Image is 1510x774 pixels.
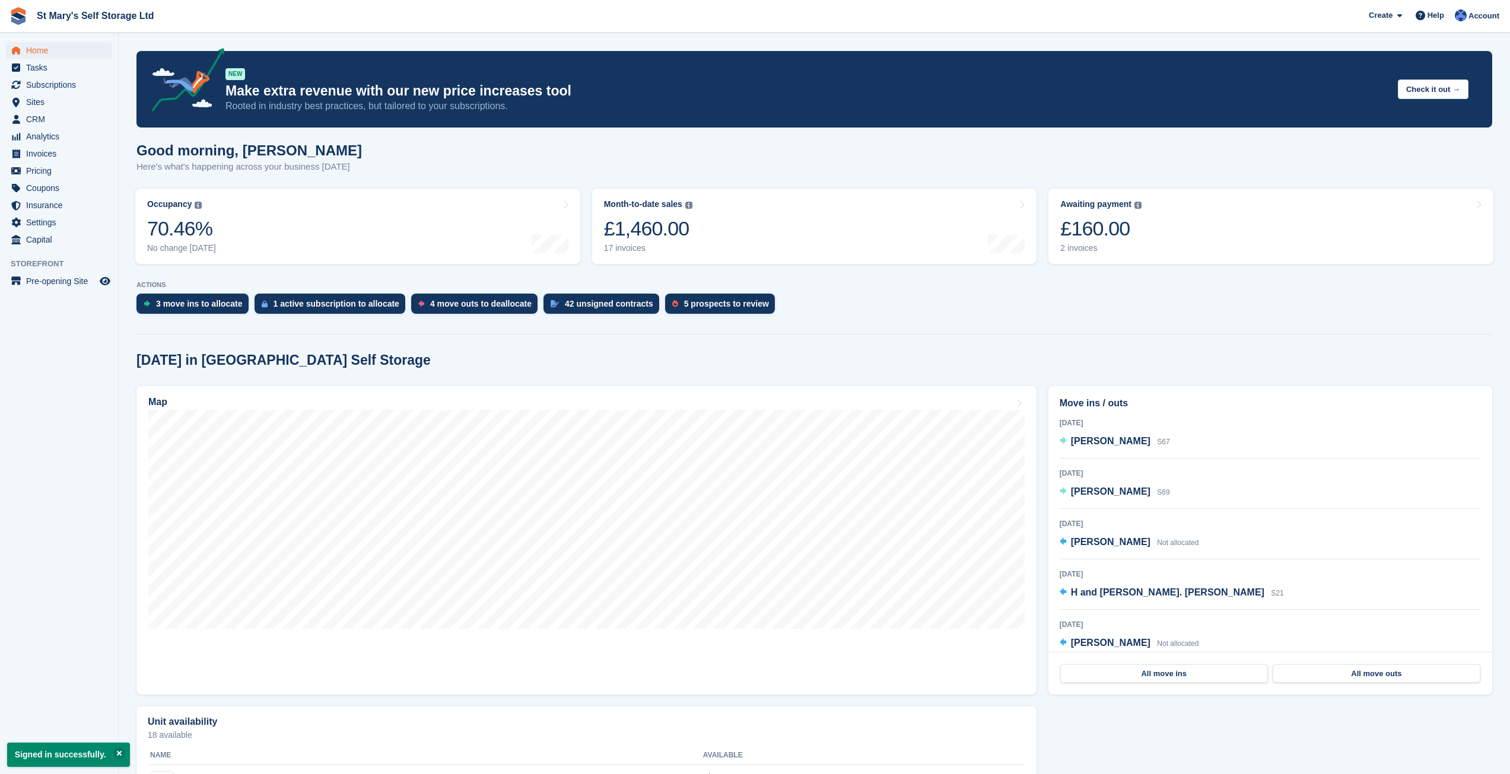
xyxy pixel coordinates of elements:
[1369,9,1393,21] span: Create
[136,142,362,158] h1: Good morning, [PERSON_NAME]
[32,6,159,26] a: St Mary's Self Storage Ltd
[255,294,411,320] a: 1 active subscription to allocate
[1157,488,1169,496] span: S69
[411,294,543,320] a: 4 move outs to deallocate
[1060,243,1142,253] div: 2 invoices
[136,160,362,174] p: Here's what's happening across your business [DATE]
[1398,79,1468,99] button: Check it out →
[6,59,112,76] a: menu
[1060,664,1268,683] a: All move ins
[418,300,424,307] img: move_outs_to_deallocate_icon-f764333ba52eb49d3ac5e1228854f67142a1ed5810a6f6cc68b1a99e826820c5.svg
[1060,418,1481,428] div: [DATE]
[672,300,678,307] img: prospect-51fa495bee0391a8d652442698ab0144808aea92771e9ea1ae160a38d050c398.svg
[551,300,559,307] img: contract_signature_icon-13c848040528278c33f63329250d36e43548de30e8caae1d1a13099fd9432cc5.svg
[6,214,112,231] a: menu
[148,716,217,727] h2: Unit availability
[6,145,112,162] a: menu
[6,77,112,93] a: menu
[6,273,112,289] a: menu
[1060,468,1481,479] div: [DATE]
[262,300,268,308] img: active_subscription_to_allocate_icon-d502201f5373d7db506a760aba3b589e785aa758c864c3986d89f69b8ff3...
[1071,638,1150,648] span: [PERSON_NAME]
[136,281,1492,289] p: ACTIONS
[142,48,225,116] img: price-adjustments-announcement-icon-8257ccfd72463d97f412b2fc003d46551f7dbcb40ab6d574587a9cd5c0d94...
[147,243,216,253] div: No change [DATE]
[604,243,692,253] div: 17 invoices
[1157,438,1169,446] span: S67
[1060,396,1481,410] h2: Move ins / outs
[6,197,112,214] a: menu
[1134,202,1142,209] img: icon-info-grey-7440780725fd019a000dd9b08b2336e03edf1995a4989e88bcd33f0948082b44.svg
[665,294,781,320] a: 5 prospects to review
[1428,9,1444,21] span: Help
[148,397,167,407] h2: Map
[1273,664,1480,683] a: All move outs
[6,128,112,145] a: menu
[26,128,97,145] span: Analytics
[1060,518,1481,529] div: [DATE]
[274,299,399,308] div: 1 active subscription to allocate
[1455,9,1467,21] img: Matthew Keenan
[1060,585,1284,601] a: H and [PERSON_NAME]. [PERSON_NAME] S21
[6,42,112,59] a: menu
[26,214,97,231] span: Settings
[26,163,97,179] span: Pricing
[1157,539,1199,547] span: Not allocated
[26,59,97,76] span: Tasks
[6,94,112,110] a: menu
[225,68,245,80] div: NEW
[604,216,692,241] div: £1,460.00
[6,111,112,128] a: menu
[144,300,150,307] img: move_ins_to_allocate_icon-fdf77a2bb77ea45bf5b3d319d69a93e2d87916cf1d5bf7949dd705db3b84f3ca.svg
[1071,537,1150,547] span: [PERSON_NAME]
[6,231,112,248] a: menu
[26,231,97,248] span: Capital
[6,180,112,196] a: menu
[1157,639,1199,648] span: Not allocated
[26,145,97,162] span: Invoices
[684,299,769,308] div: 5 prospects to review
[26,197,97,214] span: Insurance
[148,731,1025,739] p: 18 available
[195,202,202,209] img: icon-info-grey-7440780725fd019a000dd9b08b2336e03edf1995a4989e88bcd33f0948082b44.svg
[604,199,682,209] div: Month-to-date sales
[430,299,532,308] div: 4 move outs to deallocate
[98,274,112,288] a: Preview store
[1060,535,1199,550] a: [PERSON_NAME] Not allocated
[26,111,97,128] span: CRM
[6,163,112,179] a: menu
[136,294,255,320] a: 3 move ins to allocate
[147,199,192,209] div: Occupancy
[26,42,97,59] span: Home
[1060,485,1170,500] a: [PERSON_NAME] S69
[7,743,130,767] p: Signed in successfully.
[11,258,118,270] span: Storefront
[148,746,703,765] th: Name
[136,352,431,368] h2: [DATE] in [GEOGRAPHIC_DATA] Self Storage
[592,189,1037,264] a: Month-to-date sales £1,460.00 17 invoices
[156,299,243,308] div: 3 move ins to allocate
[1060,569,1481,579] div: [DATE]
[1060,216,1142,241] div: £160.00
[703,746,901,765] th: Available
[135,189,580,264] a: Occupancy 70.46% No change [DATE]
[543,294,665,320] a: 42 unsigned contracts
[1048,189,1493,264] a: Awaiting payment £160.00 2 invoices
[1071,436,1150,446] span: [PERSON_NAME]
[565,299,653,308] div: 42 unsigned contracts
[136,386,1037,695] a: Map
[1060,199,1131,209] div: Awaiting payment
[9,7,27,25] img: stora-icon-8386f47178a22dfd0bd8f6a31ec36ba5ce8667c1dd55bd0f319d3a0aa187defe.svg
[26,77,97,93] span: Subscriptions
[1468,10,1499,22] span: Account
[1071,587,1264,597] span: H and [PERSON_NAME]. [PERSON_NAME]
[1060,636,1199,651] a: [PERSON_NAME] Not allocated
[1271,589,1283,597] span: S21
[26,94,97,110] span: Sites
[225,82,1388,100] p: Make extra revenue with our new price increases tool
[1071,486,1150,496] span: [PERSON_NAME]
[685,202,692,209] img: icon-info-grey-7440780725fd019a000dd9b08b2336e03edf1995a4989e88bcd33f0948082b44.svg
[147,216,216,241] div: 70.46%
[1060,434,1170,450] a: [PERSON_NAME] S67
[1060,619,1481,630] div: [DATE]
